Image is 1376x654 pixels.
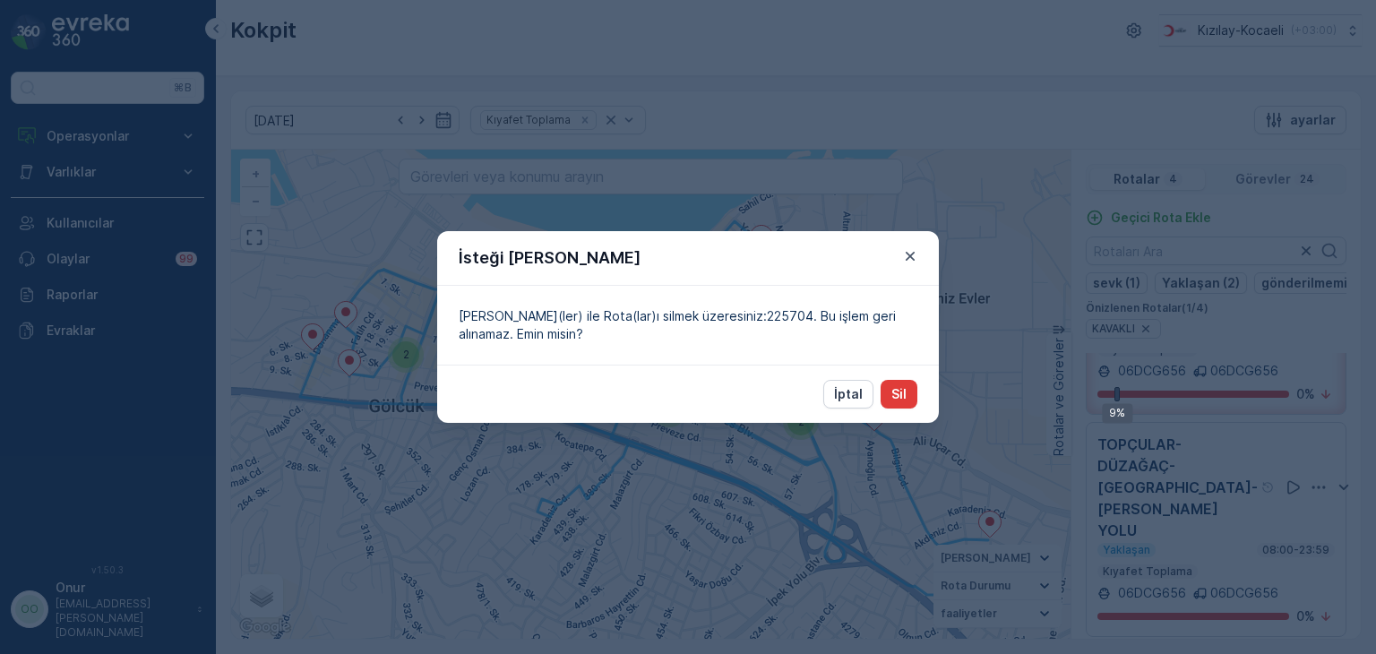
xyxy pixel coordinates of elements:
p: [PERSON_NAME](ler) ile Rota(lar)ı silmek üzeresiniz:225704. Bu işlem geri alınamaz. Emin misin? [459,307,917,343]
button: Sil [881,380,917,409]
p: Sil [891,385,907,403]
button: İptal [823,380,873,409]
div: 9% [1102,403,1132,423]
p: İsteği [PERSON_NAME] [459,245,641,271]
p: İptal [834,385,863,403]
